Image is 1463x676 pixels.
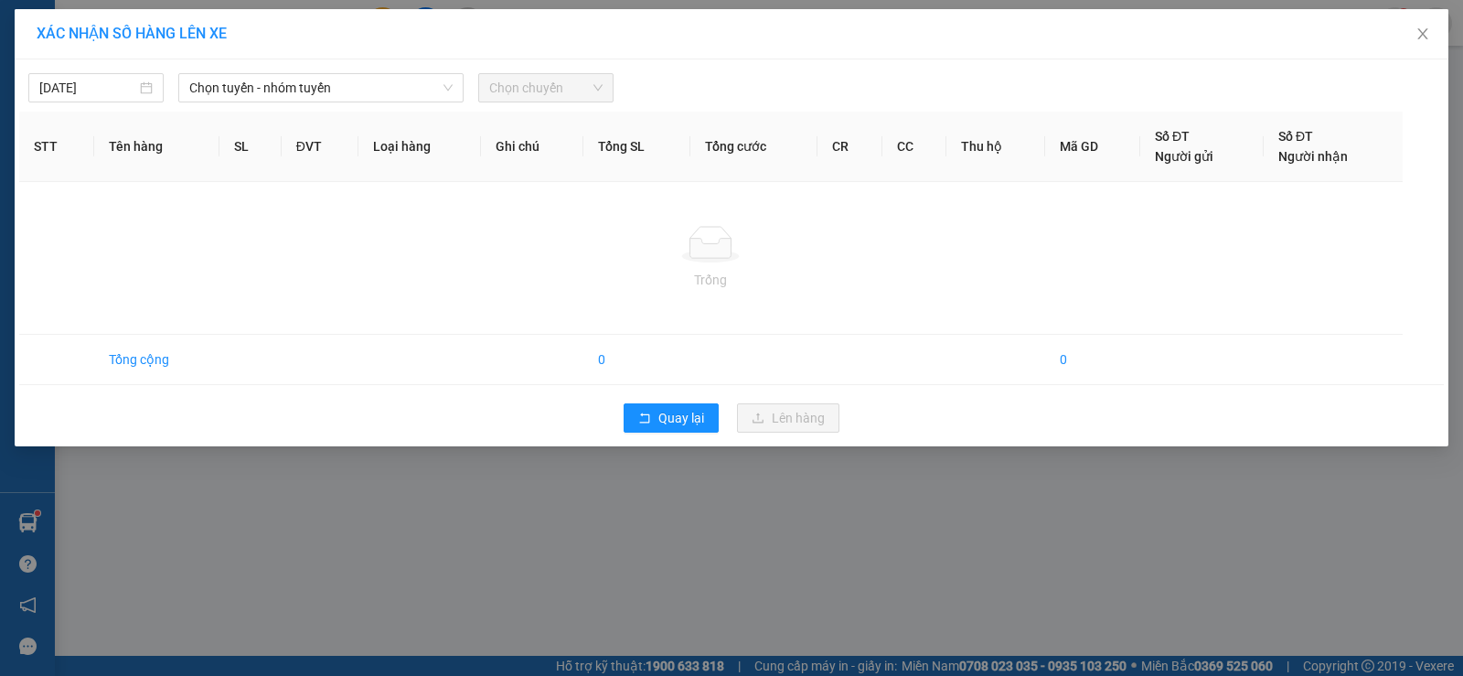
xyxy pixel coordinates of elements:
th: Loại hàng [358,112,481,182]
td: 0 [1045,335,1140,385]
th: SL [219,112,281,182]
span: Số ĐT [1278,129,1313,144]
td: Tổng cộng [94,335,220,385]
span: down [443,82,454,93]
span: Quay lại [658,408,704,428]
span: rollback [638,412,651,426]
input: 13/10/2025 [39,78,136,98]
span: Người gửi [1155,149,1213,164]
span: Số ĐT [1155,129,1190,144]
th: CR [817,112,881,182]
th: Ghi chú [481,112,583,182]
span: close [1415,27,1430,41]
span: XÁC NHẬN SỐ HÀNG LÊN XE [37,25,227,42]
th: Tổng cước [690,112,817,182]
button: uploadLên hàng [737,403,839,433]
span: Người nhận [1278,149,1348,164]
button: rollbackQuay lại [624,403,719,433]
th: Tên hàng [94,112,220,182]
th: ĐVT [282,112,359,182]
th: Mã GD [1045,112,1140,182]
span: Chọn tuyến - nhóm tuyến [189,74,453,102]
button: Close [1397,9,1448,60]
td: 0 [583,335,690,385]
th: CC [882,112,946,182]
th: Tổng SL [583,112,690,182]
span: Chọn chuyến [489,74,603,102]
div: Trống [34,270,1388,290]
th: Thu hộ [946,112,1045,182]
th: STT [19,112,94,182]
